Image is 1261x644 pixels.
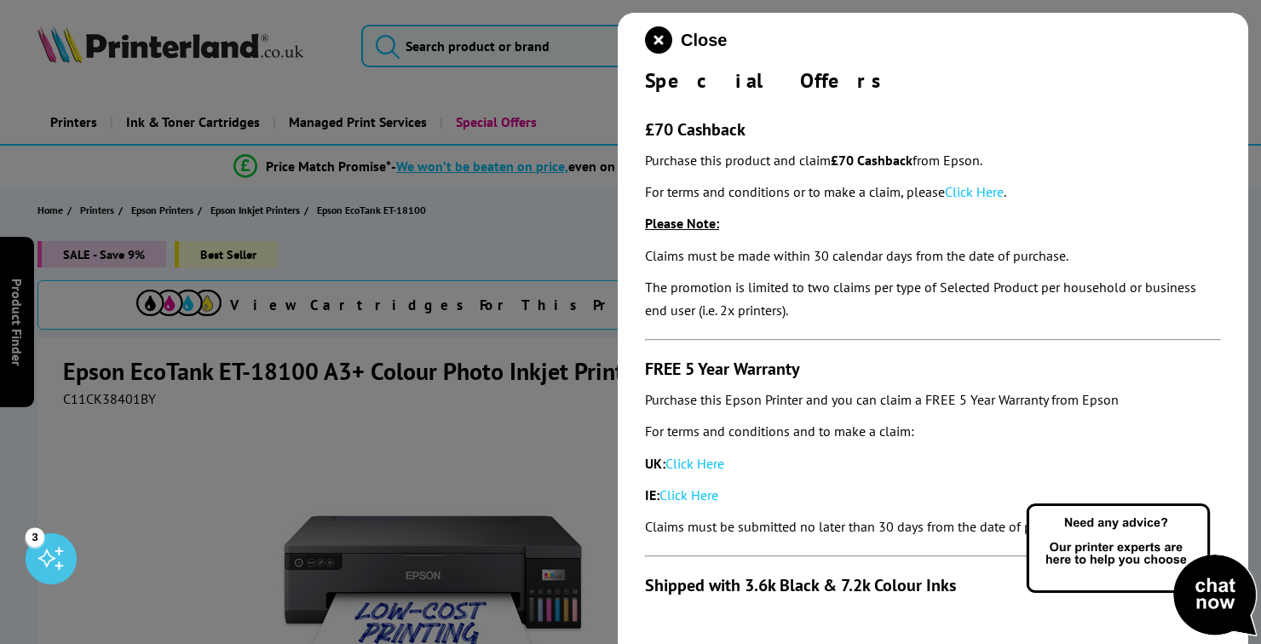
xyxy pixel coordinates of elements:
p: Purchase this product and claim from Epson. [645,149,1221,172]
p: Purchase this Epson Printer and you can claim a FREE 5 Year Warranty from Epson [645,388,1221,411]
strong: UK: [645,455,665,472]
h3: Shipped with 3.6k Black & 7.2k Colour Inks [645,574,1221,596]
u: Please Note: [645,215,719,232]
a: Click Here [945,183,1004,200]
strong: £70 Cashback [831,152,913,169]
p: Claims must be submitted no later than 30 days from the date of purchase. [645,515,1221,538]
span: Close [681,31,727,50]
button: close modal [645,26,727,54]
h3: £70 Cashback [645,118,1221,141]
em: Claims must be made within 30 calendar days from the date of purchase. [645,247,1068,264]
p: For terms and conditions and to make a claim: [645,420,1221,443]
p: For terms and conditions or to make a claim, please . [645,181,1221,204]
em: The promotion is limited to two claims per type of Selected Product per household or business end... [645,279,1196,319]
a: Click Here [665,455,724,472]
div: Special Offers [645,67,1221,94]
div: 3 [26,527,44,546]
a: Click Here [659,486,718,503]
h3: FREE 5 Year Warranty [645,358,1221,380]
img: Open Live Chat window [1022,501,1261,641]
strong: IE: [645,486,659,503]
